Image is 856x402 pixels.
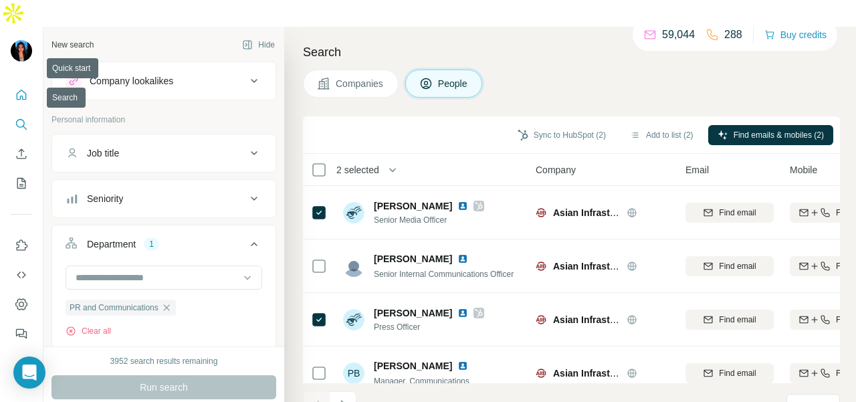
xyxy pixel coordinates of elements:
[685,203,774,223] button: Find email
[66,325,111,337] button: Clear all
[233,35,284,55] button: Hide
[457,361,468,371] img: LinkedIn logo
[336,163,379,177] span: 2 selected
[536,163,576,177] span: Company
[374,214,484,226] span: Senior Media Officer
[343,256,364,277] img: Avatar
[685,256,774,276] button: Find email
[719,314,756,326] span: Find email
[110,355,218,367] div: 3952 search results remaining
[438,77,469,90] span: People
[87,237,136,251] div: Department
[685,163,709,177] span: Email
[457,201,468,211] img: LinkedIn logo
[536,207,546,218] img: Logo of Asian Infrastructure Investment Bank
[11,112,32,136] button: Search
[724,27,742,43] p: 288
[719,260,756,272] span: Find email
[553,368,720,379] span: Asian Infrastructure Investment Bank
[303,43,840,62] h4: Search
[374,321,484,333] span: Press Officer
[719,207,756,219] span: Find email
[11,322,32,346] button: Feedback
[52,65,276,97] button: Company lookalikes
[52,183,276,215] button: Seniority
[790,163,817,177] span: Mobile
[685,363,774,383] button: Find email
[11,83,32,107] button: Quick start
[662,27,695,43] p: 59,044
[374,359,452,373] span: [PERSON_NAME]
[508,125,615,145] button: Sync to HubSpot (2)
[11,40,32,62] img: Avatar
[13,357,45,389] div: Open Intercom Messenger
[536,314,546,325] img: Logo of Asian Infrastructure Investment Bank
[343,309,364,330] img: Avatar
[457,308,468,318] img: LinkedIn logo
[553,207,720,218] span: Asian Infrastructure Investment Bank
[336,77,385,90] span: Companies
[51,114,276,126] p: Personal information
[536,261,546,272] img: Logo of Asian Infrastructure Investment Bank
[11,142,32,166] button: Enrich CSV
[374,199,452,213] span: [PERSON_NAME]
[457,254,468,264] img: LinkedIn logo
[374,377,469,386] span: Manager, Communications
[374,270,514,279] span: Senior Internal Communications Officer
[52,137,276,169] button: Job title
[343,202,364,223] img: Avatar
[764,25,827,44] button: Buy credits
[343,363,364,384] div: PB
[87,146,119,160] div: Job title
[553,261,720,272] span: Asian Infrastructure Investment Bank
[11,171,32,195] button: My lists
[11,233,32,258] button: Use Surfe on LinkedIn
[734,129,824,141] span: Find emails & mobiles (2)
[536,368,546,379] img: Logo of Asian Infrastructure Investment Bank
[90,74,173,88] div: Company lookalikes
[553,314,720,325] span: Asian Infrastructure Investment Bank
[11,292,32,316] button: Dashboard
[719,367,756,379] span: Find email
[374,306,452,320] span: [PERSON_NAME]
[708,125,833,145] button: Find emails & mobiles (2)
[685,310,774,330] button: Find email
[87,192,123,205] div: Seniority
[51,39,94,51] div: New search
[374,252,452,266] span: [PERSON_NAME]
[52,228,276,266] button: Department1
[11,263,32,287] button: Use Surfe API
[70,302,158,314] span: PR and Communications
[621,125,703,145] button: Add to list (2)
[144,238,159,250] div: 1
